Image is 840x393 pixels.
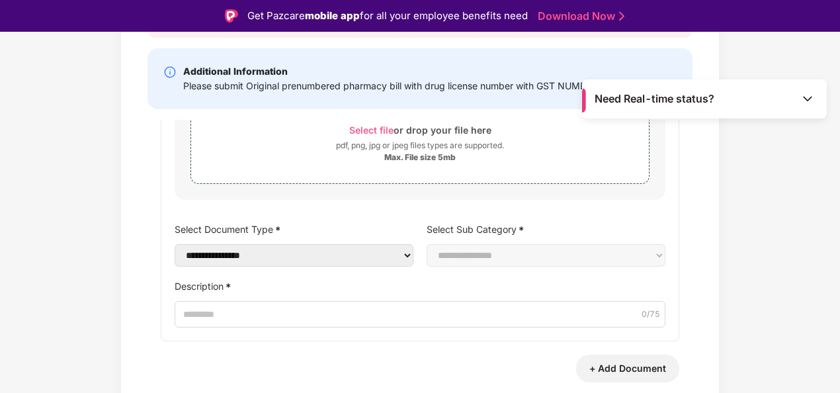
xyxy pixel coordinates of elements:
button: + Add Document [576,355,679,382]
div: or drop your file here [349,121,491,139]
img: svg+xml;base64,PHN2ZyBpZD0iSW5mby0yMHgyMCIgeG1sbnM9Imh0dHA6Ly93d3cudzMub3JnLzIwMDAvc3ZnIiB3aWR0aD... [163,65,177,79]
div: pdf, png, jpg or jpeg files types are supported. [336,139,504,152]
span: Need Real-time status? [595,92,714,106]
img: Toggle Icon [801,92,814,105]
label: Description [175,277,665,296]
b: Additional Information [183,65,288,77]
div: Get Pazcare for all your employee benefits need [247,8,528,24]
span: Select fileor drop your file herepdf, png, jpg or jpeg files types are supported.Max. File size 5mb [191,110,649,173]
img: Logo [225,9,238,22]
label: Select Document Type [175,220,413,239]
span: 0 /75 [642,308,660,321]
div: Max. File size 5mb [384,152,456,163]
strong: mobile app [305,9,360,22]
span: Select file [349,124,394,136]
label: Select Sub Category [427,220,665,239]
div: Please submit Original prenumbered pharmacy bill with drug license number with GST NUMBER [183,79,597,93]
a: Download Now [538,9,620,23]
img: Stroke [619,9,624,23]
